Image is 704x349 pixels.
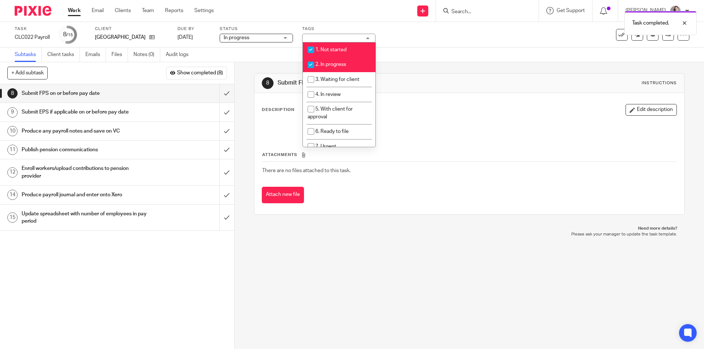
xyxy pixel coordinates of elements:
a: Clients [115,7,131,14]
a: Email [92,7,104,14]
div: 8 [63,30,73,39]
button: Attach new file [262,187,304,203]
a: Work [68,7,81,14]
h1: Enroll workers/upload contributions to pension provider [22,163,148,182]
h1: Submit FPS on or before pay date [22,88,148,99]
button: Edit description [626,104,677,116]
label: Task [15,26,50,32]
span: 3. Waiting for client [315,77,359,82]
div: 10 [7,126,18,136]
a: Audit logs [166,48,194,62]
button: Show completed (8) [166,67,227,79]
a: Emails [85,48,106,62]
h1: Submit FPS on or before pay date [278,79,485,87]
span: 6. Ready to file [315,129,349,134]
span: 5. With client for approval [308,107,353,119]
div: 15 [7,212,18,223]
h1: Update spreadsheet with number of employees in pay period [22,208,148,227]
span: 1. Not started [315,47,346,52]
span: Show completed (8) [177,70,223,76]
label: Status [220,26,293,32]
h1: Submit EPS if applicable on or before pay date [22,107,148,118]
p: Task completed. [632,19,669,27]
label: Tags [302,26,375,32]
p: [GEOGRAPHIC_DATA] [95,34,146,41]
label: Due by [177,26,210,32]
div: 9 [7,107,18,118]
a: Team [142,7,154,14]
div: 8 [262,77,274,89]
p: Need more details? [261,226,677,231]
div: 8 [7,88,18,99]
span: 7. Urgent [315,144,336,149]
h1: Produce payroll journal and enter onto Xero [22,189,148,200]
div: CLC022 Payroll [15,34,50,41]
a: Reports [165,7,183,14]
h1: Produce any payroll notes and save on VC [22,126,148,137]
img: High%20Res%20Andrew%20Price%20Accountants%20_Poppy%20Jakes%20Photography-3%20-%20Copy.jpg [670,5,681,17]
button: + Add subtask [7,67,48,79]
a: Subtasks [15,48,42,62]
label: Client [95,26,168,32]
span: 2. In progress [315,62,346,67]
span: There are no files attached to this task. [262,168,351,173]
span: 4. In review [315,92,341,97]
a: Files [111,48,128,62]
span: In progress [224,35,249,40]
div: 12 [7,167,18,178]
a: Settings [194,7,214,14]
a: Notes (0) [133,48,160,62]
p: Description [262,107,294,113]
img: Pixie [15,6,51,16]
a: Client tasks [47,48,80,62]
span: [DATE] [177,35,193,40]
div: 11 [7,145,18,155]
small: /15 [66,33,73,37]
div: 14 [7,190,18,200]
p: Please ask your manager to update the task template. [261,231,677,237]
div: Instructions [642,80,677,86]
h1: Publish pension communications [22,144,148,155]
span: Attachments [262,153,297,157]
